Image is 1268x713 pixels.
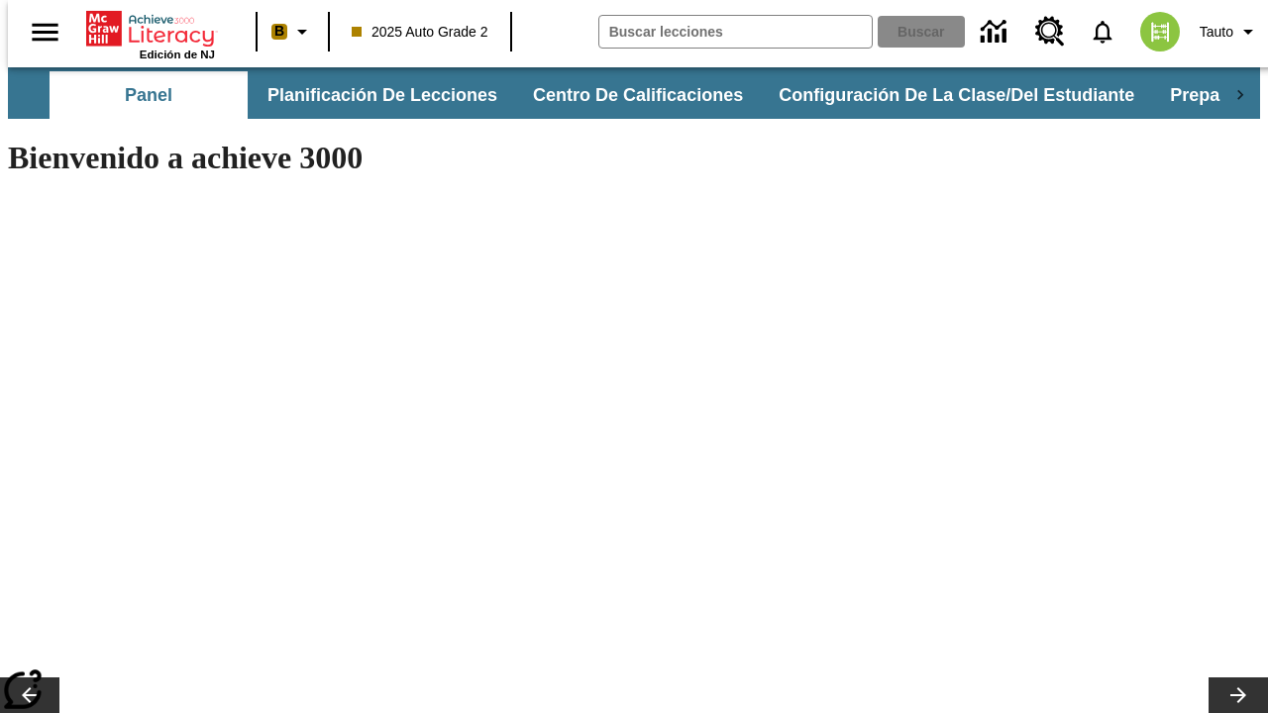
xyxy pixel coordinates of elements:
[140,49,215,60] span: Edición de NJ
[1023,5,1077,58] a: Centro de recursos, Se abrirá en una pestaña nueva.
[86,7,215,60] div: Portada
[1140,12,1180,51] img: avatar image
[1209,677,1268,713] button: Carrusel de lecciones, seguir
[274,19,284,44] span: B
[252,71,513,119] button: Planificación de lecciones
[1220,71,1260,119] div: Pestañas siguientes
[969,5,1023,59] a: Centro de información
[599,16,872,48] input: Buscar campo
[8,67,1260,119] div: Subbarra de navegación
[1200,22,1233,43] span: Tauto
[264,14,322,50] button: Boost El color de la clase es anaranjado claro. Cambiar el color de la clase.
[1077,6,1128,57] a: Notificaciones
[16,3,74,61] button: Abrir el menú lateral
[86,9,215,49] a: Portada
[48,71,1220,119] div: Subbarra de navegación
[763,71,1150,119] button: Configuración de la clase/del estudiante
[1128,6,1192,57] button: Escoja un nuevo avatar
[8,140,864,176] h1: Bienvenido a achieve 3000
[517,71,759,119] button: Centro de calificaciones
[50,71,248,119] button: Panel
[352,22,488,43] span: 2025 Auto Grade 2
[1192,14,1268,50] button: Perfil/Configuración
